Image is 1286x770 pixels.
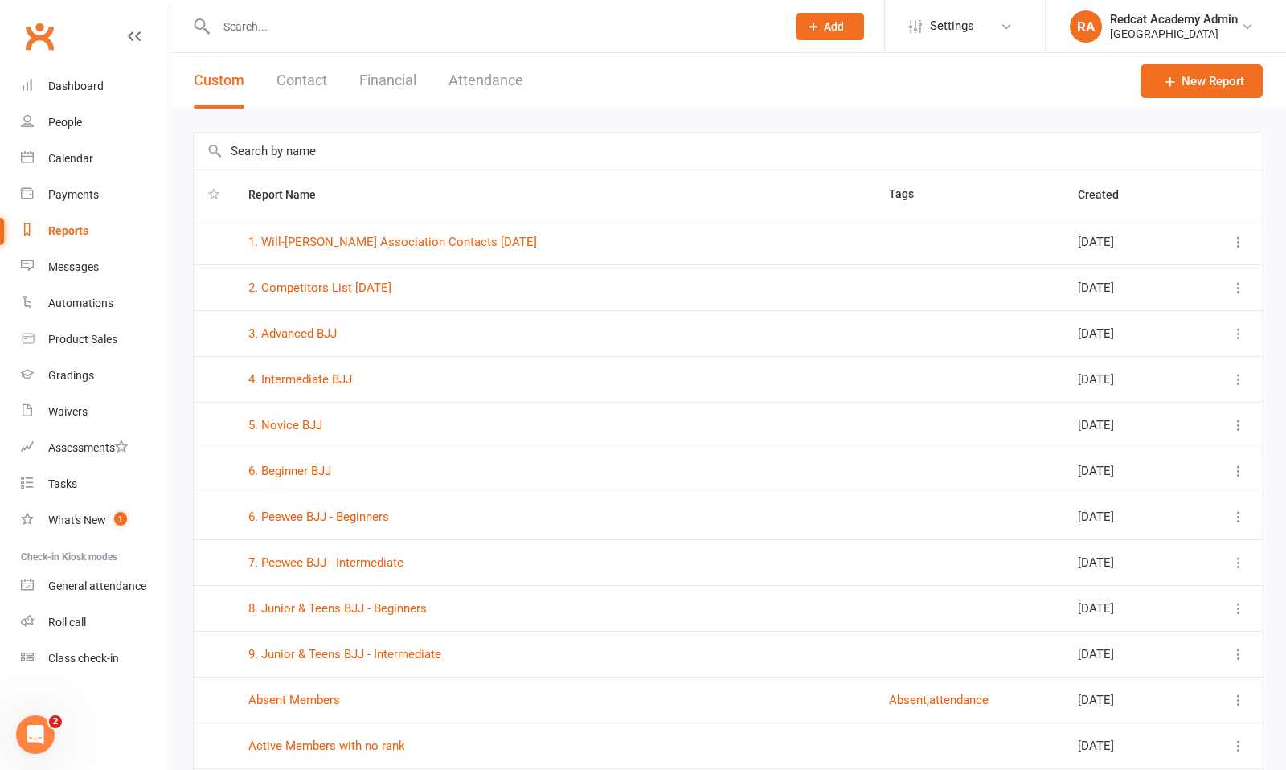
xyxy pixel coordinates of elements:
button: Report Name [248,185,334,204]
td: [DATE] [1063,723,1192,768]
a: 1. Will-[PERSON_NAME] Association Contacts [DATE] [248,235,537,249]
button: Add [796,13,864,40]
a: Absent Members [248,693,340,707]
span: Created [1078,188,1137,201]
div: Messages [48,260,99,273]
span: , [927,693,929,707]
a: Reports [21,213,170,249]
a: 2. Competitors List [DATE] [248,281,391,295]
div: RA [1070,10,1102,43]
a: Waivers [21,394,170,430]
a: What's New1 [21,502,170,539]
div: Roll call [48,616,86,629]
div: Assessments [48,441,128,454]
a: People [21,104,170,141]
td: [DATE] [1063,539,1192,585]
td: [DATE] [1063,310,1192,356]
div: Class check-in [48,652,119,665]
div: Calendar [48,152,93,165]
div: Dashboard [48,80,104,92]
input: Search by name [194,133,1263,170]
a: Assessments [21,430,170,466]
a: Product Sales [21,322,170,358]
th: Tags [874,170,1063,219]
a: Gradings [21,358,170,394]
button: Created [1078,185,1137,204]
a: 6. Peewee BJJ - Beginners [248,510,389,524]
div: What's New [48,514,106,526]
div: Reports [48,224,88,237]
span: Settings [930,8,974,44]
a: Calendar [21,141,170,177]
span: Report Name [248,188,334,201]
button: Absent [889,690,927,710]
a: General attendance kiosk mode [21,568,170,604]
input: Search... [211,15,775,38]
a: Payments [21,177,170,213]
td: [DATE] [1063,677,1192,723]
a: 4. Intermediate BJJ [248,372,352,387]
div: General attendance [48,580,146,592]
div: Redcat Academy Admin [1110,12,1238,27]
div: Product Sales [48,333,117,346]
div: Gradings [48,369,94,382]
a: Dashboard [21,68,170,104]
div: Tasks [48,477,77,490]
td: [DATE] [1063,585,1192,631]
a: 7. Peewee BJJ - Intermediate [248,555,403,570]
span: 1 [114,512,127,526]
a: 5. Novice BJJ [248,418,322,432]
a: 8. Junior & Teens BJJ - Beginners [248,601,427,616]
span: 2 [49,715,62,728]
a: Roll call [21,604,170,641]
td: [DATE] [1063,402,1192,448]
button: Custom [194,53,244,109]
div: Automations [48,297,113,309]
td: [DATE] [1063,264,1192,310]
td: [DATE] [1063,631,1192,677]
a: New Report [1141,64,1263,98]
td: [DATE] [1063,219,1192,264]
a: 9. Junior & Teens BJJ - Intermediate [248,647,441,661]
td: [DATE] [1063,494,1192,539]
a: 6. Beginner BJJ [248,464,331,478]
a: Class kiosk mode [21,641,170,677]
a: Messages [21,249,170,285]
a: 3. Advanced BJJ [248,326,337,341]
td: [DATE] [1063,356,1192,402]
div: People [48,116,82,129]
div: Payments [48,188,99,201]
div: [GEOGRAPHIC_DATA] [1110,27,1238,41]
button: Attendance [448,53,523,109]
a: Tasks [21,466,170,502]
a: Clubworx [19,16,59,56]
button: Contact [276,53,327,109]
div: Waivers [48,405,88,418]
a: Automations [21,285,170,322]
a: Active Members with no rank [248,739,405,753]
button: attendance [929,690,989,710]
span: Add [824,20,844,33]
button: Financial [359,53,416,109]
td: [DATE] [1063,448,1192,494]
iframe: Intercom live chat [16,715,55,754]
